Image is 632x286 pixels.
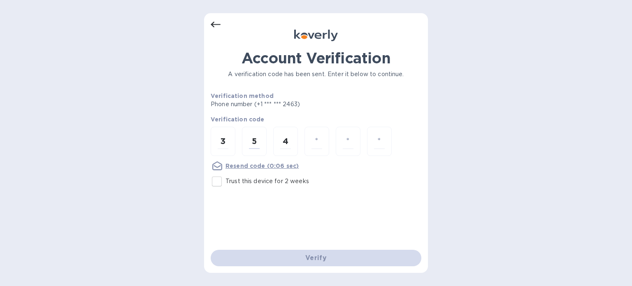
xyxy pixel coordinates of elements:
p: A verification code has been sent. Enter it below to continue. [211,70,421,79]
b: Verification method [211,93,274,99]
p: Trust this device for 2 weeks [225,177,309,186]
p: Phone number (+1 *** *** 2463) [211,100,363,109]
h1: Account Verification [211,49,421,67]
u: Resend code (0:06 sec) [225,163,299,169]
p: Verification code [211,115,421,123]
